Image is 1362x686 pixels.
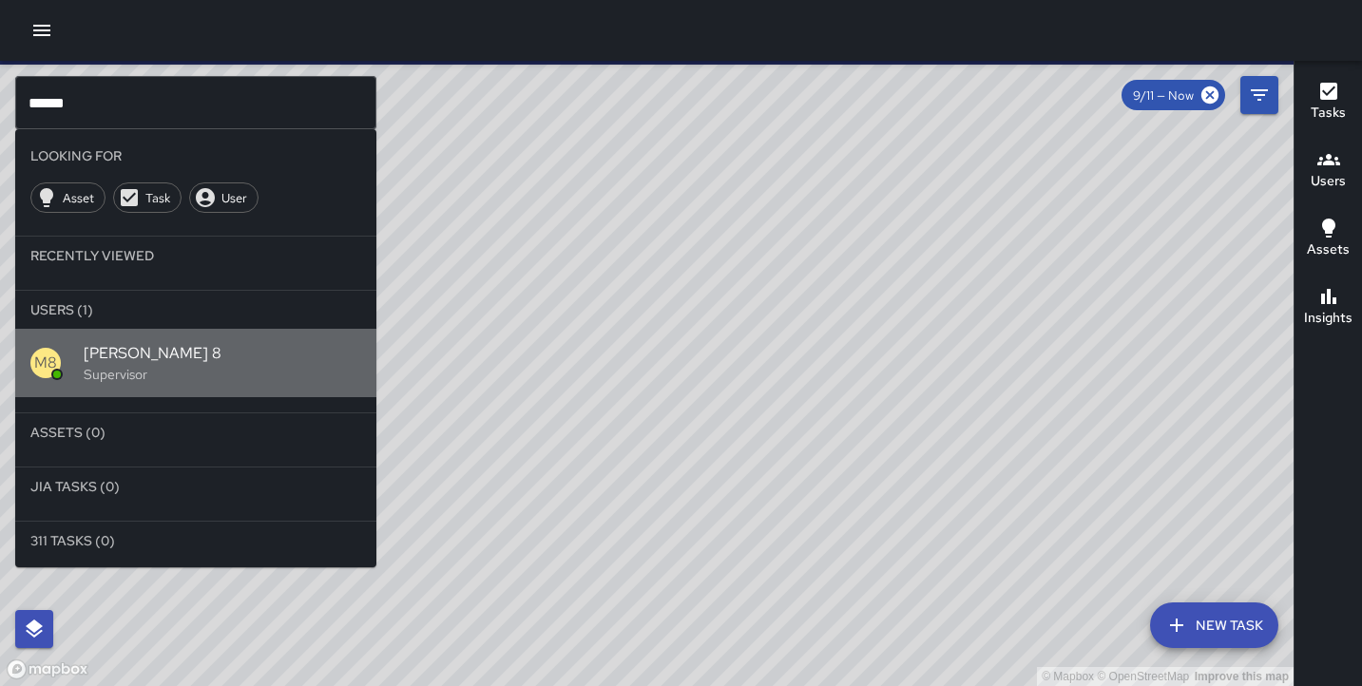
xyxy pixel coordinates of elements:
div: Task [113,182,182,213]
p: Supervisor [84,365,361,384]
h6: Tasks [1311,103,1346,124]
li: Assets (0) [15,413,376,451]
button: Tasks [1295,68,1362,137]
span: [PERSON_NAME] 8 [84,342,361,365]
h6: Insights [1304,308,1352,329]
button: Filters [1240,76,1278,114]
h6: Assets [1307,239,1350,260]
li: Recently Viewed [15,237,376,275]
button: Insights [1295,274,1362,342]
p: M8 [34,352,57,374]
div: Asset [30,182,106,213]
li: Jia Tasks (0) [15,467,376,505]
button: Users [1295,137,1362,205]
li: 311 Tasks (0) [15,522,376,560]
div: User [189,182,259,213]
li: Users (1) [15,291,376,329]
span: Asset [52,190,105,206]
div: M8[PERSON_NAME] 8Supervisor [15,329,376,397]
button: Assets [1295,205,1362,274]
button: New Task [1150,602,1278,648]
span: User [211,190,258,206]
div: 9/11 — Now [1122,80,1225,110]
span: 9/11 — Now [1122,87,1205,104]
span: Task [135,190,181,206]
li: Looking For [15,137,376,175]
h6: Users [1311,171,1346,192]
